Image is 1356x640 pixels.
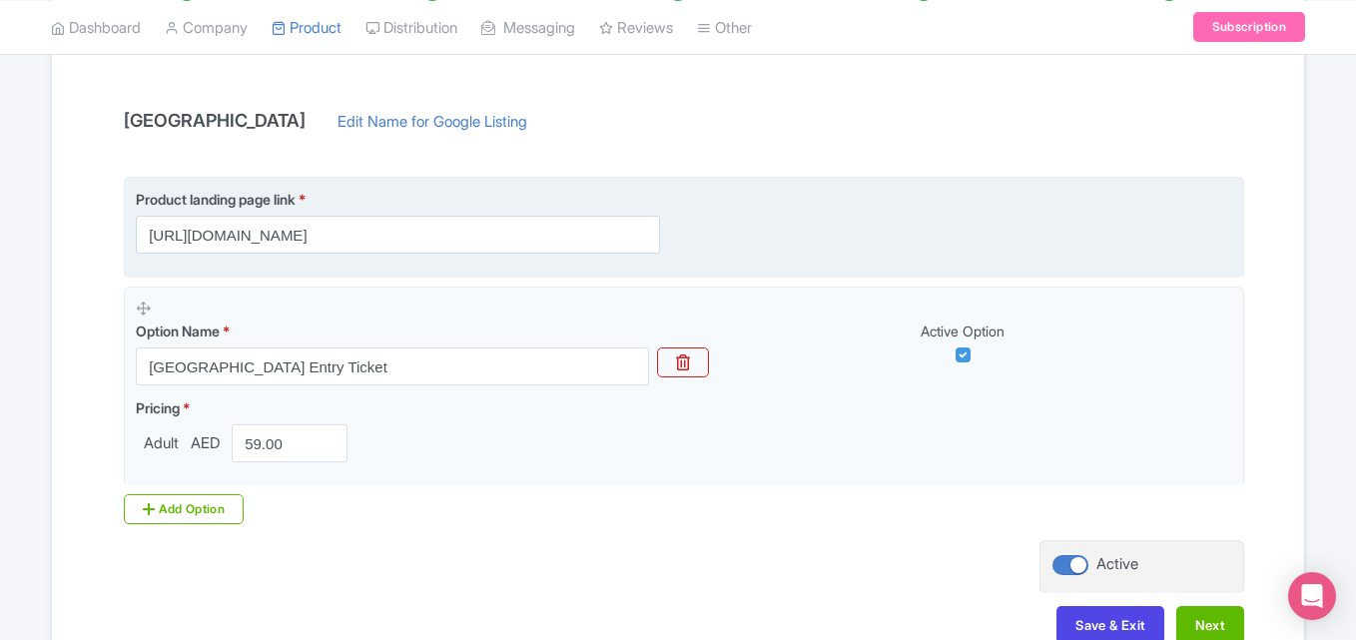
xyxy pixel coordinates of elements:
[1096,553,1138,576] div: Active
[136,399,180,416] span: Pricing
[136,191,296,208] span: Product landing page link
[112,111,318,131] h4: [GEOGRAPHIC_DATA]
[1288,572,1336,620] div: Open Intercom Messenger
[318,111,547,143] a: Edit Name for Google Listing
[921,322,1005,339] span: Active Option
[232,424,347,462] input: 0.00
[136,347,649,385] input: Option Name
[136,432,187,455] span: Adult
[124,494,244,524] div: Add Option
[187,432,224,455] span: AED
[1193,12,1305,42] a: Subscription
[136,322,220,339] span: Option Name
[136,216,660,254] input: Product landing page link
